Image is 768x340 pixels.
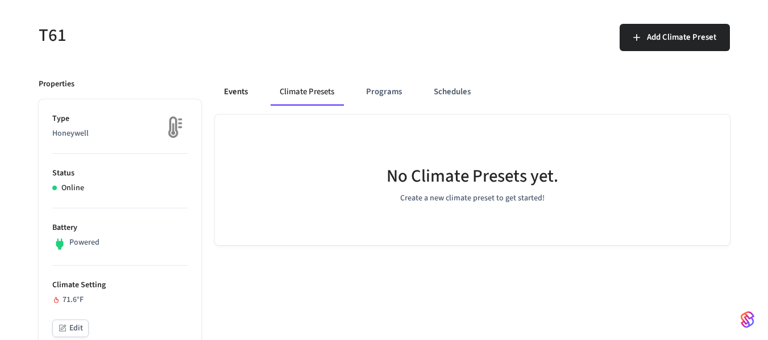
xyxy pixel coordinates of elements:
img: thermostat_fallback [159,113,188,141]
span: Add Climate Preset [647,30,716,45]
p: Battery [52,222,188,234]
button: Edit [52,320,89,337]
img: SeamLogoGradient.69752ec5.svg [741,310,754,329]
p: Type [52,113,188,125]
p: Create a new climate preset to get started! [400,192,545,204]
div: 71.6°F [52,294,188,306]
button: Schedules [425,78,480,106]
p: Climate Setting [52,279,188,291]
p: Status [52,167,188,179]
p: Powered [69,237,99,249]
button: Programs [357,78,411,106]
p: Properties [39,78,74,90]
h5: No Climate Presets yet. [387,165,558,188]
h5: T61 [39,24,377,47]
button: Climate Presets [271,78,343,106]
p: Honeywell [52,128,188,140]
p: Online [61,182,84,194]
button: Events [215,78,257,106]
button: Add Climate Preset [620,24,730,51]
